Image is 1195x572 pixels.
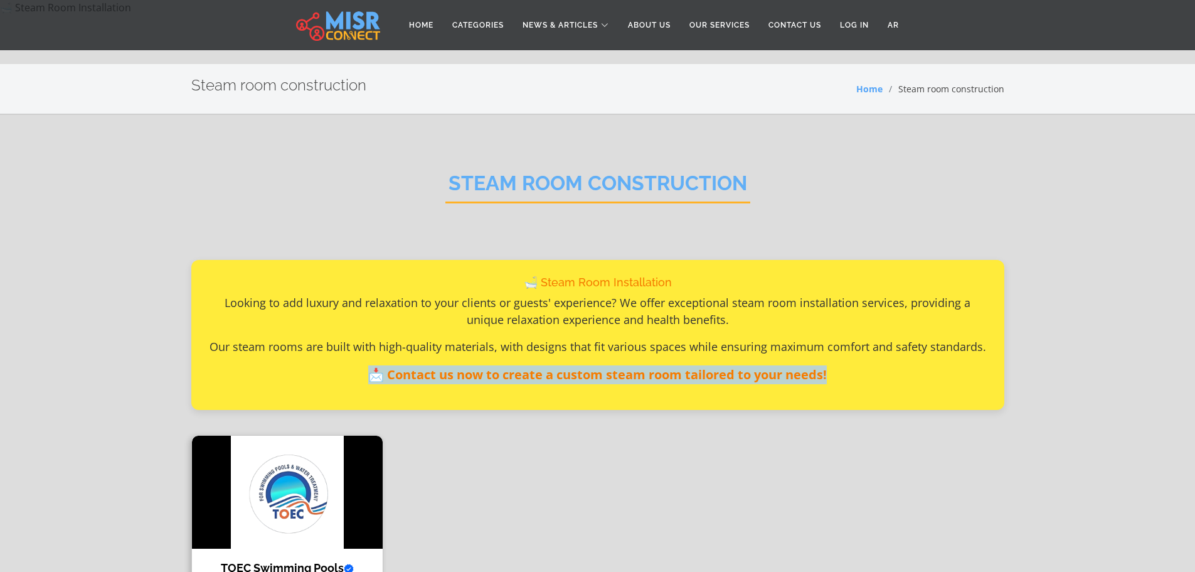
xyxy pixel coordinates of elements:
[207,338,989,355] p: Our steam rooms are built with high-quality materials, with designs that fit various spaces while...
[619,13,680,37] a: About Us
[445,171,750,203] h2: Steam room construction
[207,294,989,328] p: Looking to add luxury and relaxation to your clients or guests' experience? We offer exceptional ...
[856,83,883,95] a: Home
[759,13,831,37] a: Contact Us
[513,13,619,37] a: News & Articles
[443,13,513,37] a: Categories
[207,365,989,384] p: 📩 Contact us now to create a custom steam room tailored to your needs!
[207,276,989,289] h1: 🛁 Steam Room Installation
[191,77,366,95] h2: Steam room construction
[831,13,878,37] a: Log in
[400,13,443,37] a: Home
[296,9,380,41] img: main.misr_connect
[192,436,383,549] img: TOEC Swimming Pools
[878,13,908,37] a: AR
[523,19,598,31] span: News & Articles
[883,82,1004,95] li: Steam room construction
[680,13,759,37] a: Our Services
